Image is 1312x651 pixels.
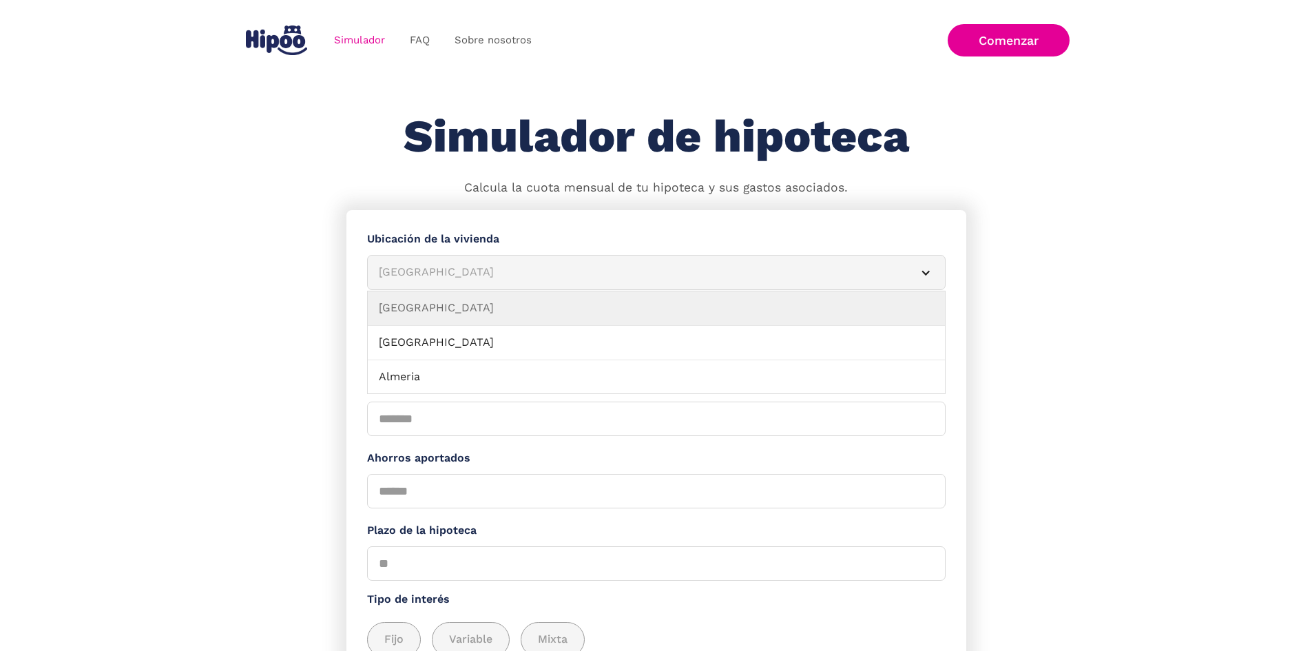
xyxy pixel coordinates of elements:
a: [GEOGRAPHIC_DATA] [368,291,945,326]
a: home [243,20,311,61]
a: FAQ [397,27,442,54]
a: [GEOGRAPHIC_DATA] [368,326,945,360]
a: Comenzar [948,24,1070,56]
label: Ubicación de la vivienda [367,231,946,248]
h1: Simulador de hipoteca [404,112,909,162]
label: Ahorros aportados [367,450,946,467]
label: Plazo de la hipoteca [367,522,946,539]
span: Fijo [384,631,404,648]
span: Variable [449,631,492,648]
a: Almeria [368,360,945,395]
div: [GEOGRAPHIC_DATA] [379,264,901,281]
article: [GEOGRAPHIC_DATA] [367,255,946,290]
a: Simulador [322,27,397,54]
label: Tipo de interés [367,591,946,608]
nav: [GEOGRAPHIC_DATA] [367,291,946,394]
p: Calcula la cuota mensual de tu hipoteca y sus gastos asociados. [464,179,848,197]
a: Sobre nosotros [442,27,544,54]
span: Mixta [538,631,568,648]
